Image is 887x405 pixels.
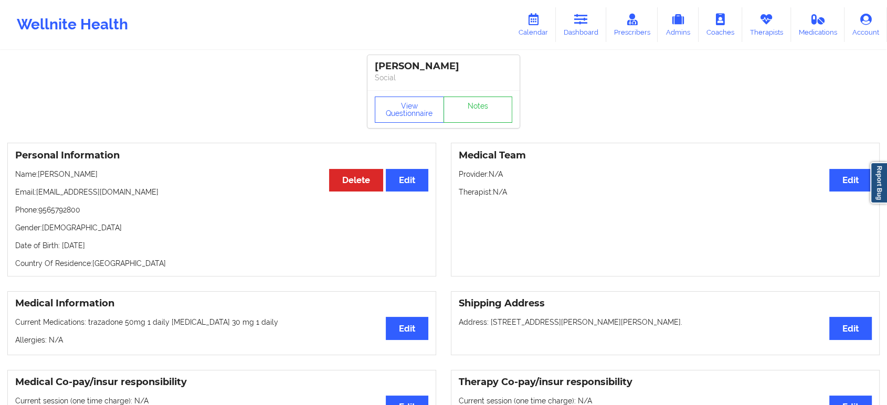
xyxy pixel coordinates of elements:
[699,7,742,42] a: Coaches
[386,169,428,191] button: Edit
[375,72,512,83] p: Social
[15,258,428,269] p: Country Of Residence: [GEOGRAPHIC_DATA]
[459,317,872,327] p: Address: [STREET_ADDRESS][PERSON_NAME][PERSON_NAME].
[459,376,872,388] h3: Therapy Co-pay/insur responsibility
[459,297,872,310] h3: Shipping Address
[15,187,428,197] p: Email: [EMAIL_ADDRESS][DOMAIN_NAME]
[15,222,428,233] p: Gender: [DEMOGRAPHIC_DATA]
[329,169,383,191] button: Delete
[15,150,428,162] h3: Personal Information
[844,7,887,42] a: Account
[15,205,428,215] p: Phone: 9565792800
[658,7,699,42] a: Admins
[511,7,556,42] a: Calendar
[15,376,428,388] h3: Medical Co-pay/insur responsibility
[870,162,887,204] a: Report Bug
[443,97,513,123] a: Notes
[15,240,428,251] p: Date of Birth: [DATE]
[742,7,791,42] a: Therapists
[494,62,512,71] img: Image%2Fplaceholer-image.png
[386,317,428,339] button: Edit
[556,7,606,42] a: Dashboard
[15,297,428,310] h3: Medical Information
[791,7,845,42] a: Medications
[459,187,872,197] p: Therapist: N/A
[829,169,872,191] button: Edit
[15,169,428,179] p: Name: [PERSON_NAME]
[829,317,872,339] button: Edit
[459,169,872,179] p: Provider: N/A
[15,335,428,345] p: Allergies: N/A
[375,97,444,123] button: View Questionnaire
[459,150,872,162] h3: Medical Team
[15,317,428,327] p: Current Medications: trazadone 50mg 1 daily [MEDICAL_DATA] 30 mg 1 daily
[375,60,512,72] div: [PERSON_NAME]
[606,7,658,42] a: Prescribers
